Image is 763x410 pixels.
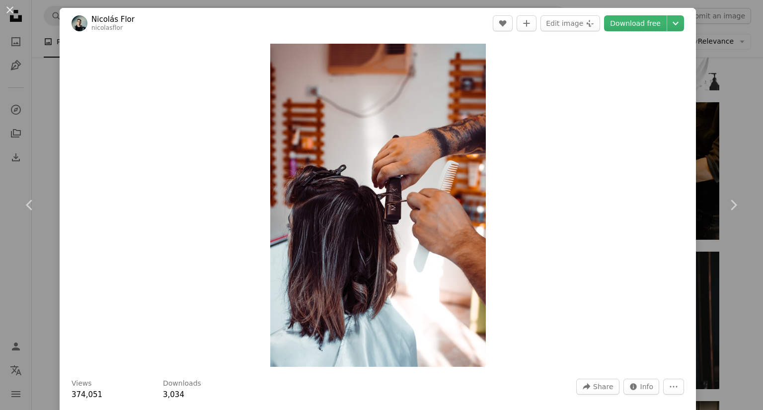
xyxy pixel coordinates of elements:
[517,15,536,31] button: Add to Collection
[270,44,486,367] button: Zoom in on this image
[72,15,87,31] img: Go to Nicolás Flor's profile
[493,15,513,31] button: Like
[163,390,184,399] span: 3,034
[604,15,667,31] a: Download free
[667,15,684,31] button: Choose download size
[540,15,600,31] button: Edit image
[703,157,763,253] a: Next
[640,379,654,394] span: Info
[163,379,201,389] h3: Downloads
[270,44,486,367] img: woman in black long sleeve shirt holding hair blower
[72,379,92,389] h3: Views
[593,379,613,394] span: Share
[663,379,684,395] button: More Actions
[91,14,135,24] a: Nicolás Flor
[72,390,102,399] span: 374,051
[91,24,123,31] a: nicolasflor
[623,379,660,395] button: Stats about this image
[576,379,619,395] button: Share this image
